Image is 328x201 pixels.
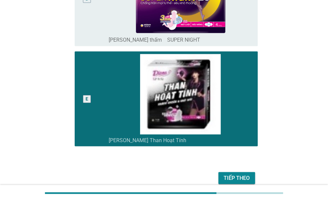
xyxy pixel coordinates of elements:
img: 0dee7c56-b364-4268-81fd-1af7f7615ea2-image12.jpeg [109,54,252,134]
button: Tiếp theo [218,172,255,184]
div: E [86,95,88,102]
div: Tiếp theo [224,174,250,182]
label: [PERSON_NAME] thấm SUPER NIGHT [109,37,200,43]
label: [PERSON_NAME] Than Hoạt Tính [109,137,186,143]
